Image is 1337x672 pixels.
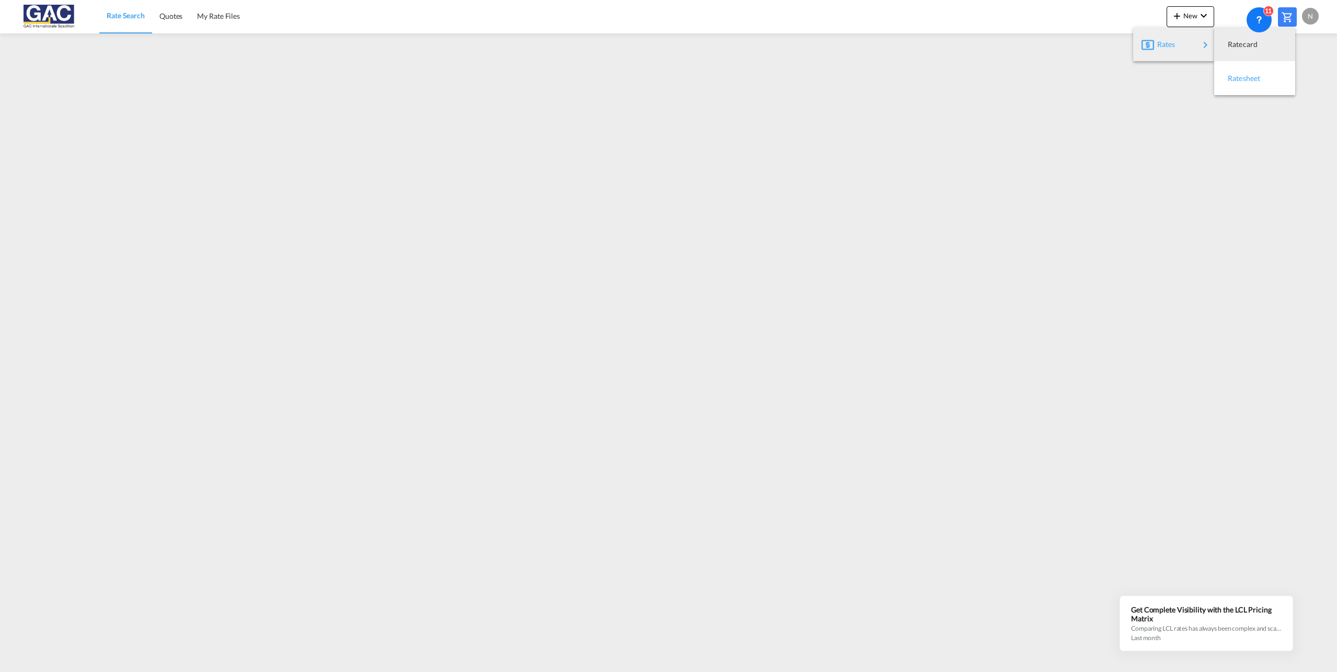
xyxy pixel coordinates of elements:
div: Ratecard [1223,31,1287,57]
span: Ratecard [1228,34,1239,55]
span: Rates [1157,34,1170,55]
div: Ratesheet [1223,65,1287,91]
span: Ratesheet [1228,68,1239,89]
md-icon: icon-chevron-right [1199,39,1212,51]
